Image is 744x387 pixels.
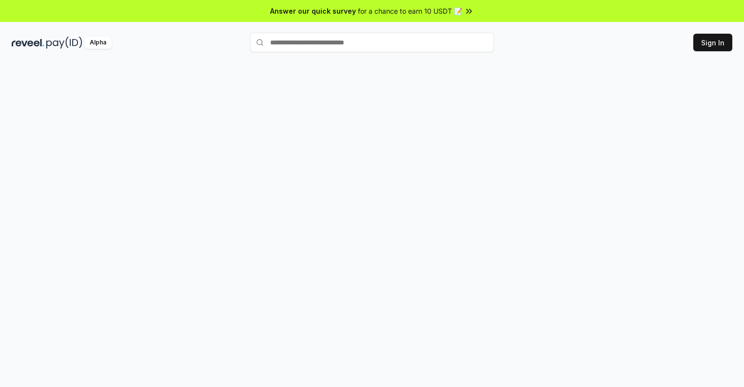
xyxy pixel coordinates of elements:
[270,6,356,16] span: Answer our quick survey
[358,6,462,16] span: for a chance to earn 10 USDT 📝
[12,37,44,49] img: reveel_dark
[84,37,112,49] div: Alpha
[693,34,732,51] button: Sign In
[46,37,82,49] img: pay_id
